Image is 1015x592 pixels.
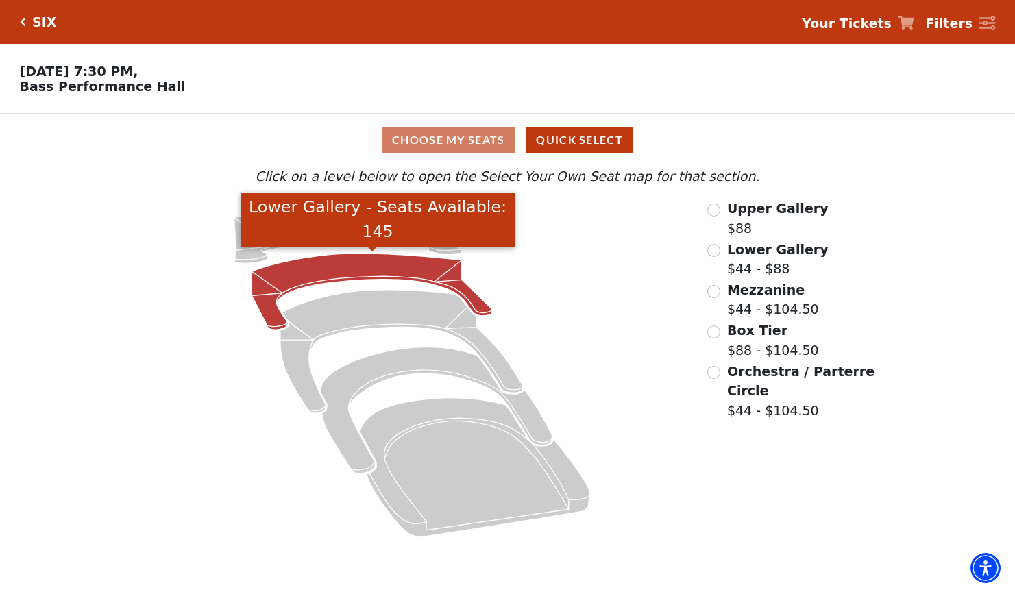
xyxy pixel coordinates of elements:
span: Orchestra / Parterre Circle [727,364,875,399]
label: $44 - $88 [727,240,829,279]
span: Upper Gallery [727,201,829,216]
label: $44 - $104.50 [727,280,819,319]
label: $88 [727,199,829,238]
p: Click on a level below to open the Select Your Own Seat map for that section. [136,166,878,186]
span: Box Tier [727,323,787,338]
input: Mezzanine$44 - $104.50 [707,285,720,298]
button: Quick Select [526,127,633,153]
strong: Your Tickets [802,16,892,31]
span: Lower Gallery [727,242,829,257]
a: Filters [925,14,995,34]
strong: Filters [925,16,973,31]
path: Orchestra / Parterre Circle - Seats Available: 32 [360,398,590,537]
label: $88 - $104.50 [727,321,819,360]
a: Click here to go back to filters [20,17,26,27]
input: Orchestra / Parterre Circle$44 - $104.50 [707,366,720,379]
input: Lower Gallery$44 - $88 [707,244,720,257]
path: Lower Gallery - Seats Available: 145 [252,254,493,330]
span: Mezzanine [727,282,805,297]
div: Accessibility Menu [970,553,1001,583]
input: Upper Gallery$88 [707,203,720,217]
h5: SIX [32,14,56,30]
input: Box Tier$88 - $104.50 [707,325,720,338]
div: Lower Gallery - Seats Available: 145 [241,193,515,248]
a: Your Tickets [802,14,914,34]
label: $44 - $104.50 [727,362,877,421]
